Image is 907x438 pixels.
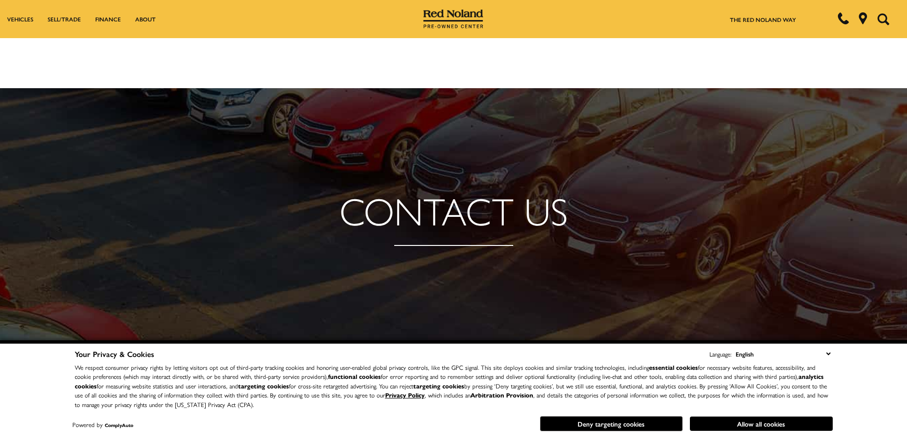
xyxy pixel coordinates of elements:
[105,422,133,428] a: ComplyAuto
[413,381,464,390] strong: targeting cookies
[709,351,731,357] div: Language:
[470,390,533,399] strong: Arbitration Provision
[540,416,683,431] button: Deny targeting cookies
[385,390,425,399] a: Privacy Policy
[328,372,381,381] strong: functional cookies
[75,348,154,359] span: Your Privacy & Cookies
[75,363,833,409] p: We respect consumer privacy rights by letting visitors opt out of third-party tracking cookies an...
[690,417,833,431] button: Allow all cookies
[423,10,483,29] img: Red Noland Pre-Owned
[72,422,133,428] div: Powered by
[75,372,824,390] strong: analytics cookies
[730,15,796,24] a: The Red Noland Way
[874,0,893,38] button: Open the search field
[423,13,483,22] a: Red Noland Pre-Owned
[733,348,833,359] select: Language Select
[649,363,698,372] strong: essential cookies
[238,381,289,390] strong: targeting cookies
